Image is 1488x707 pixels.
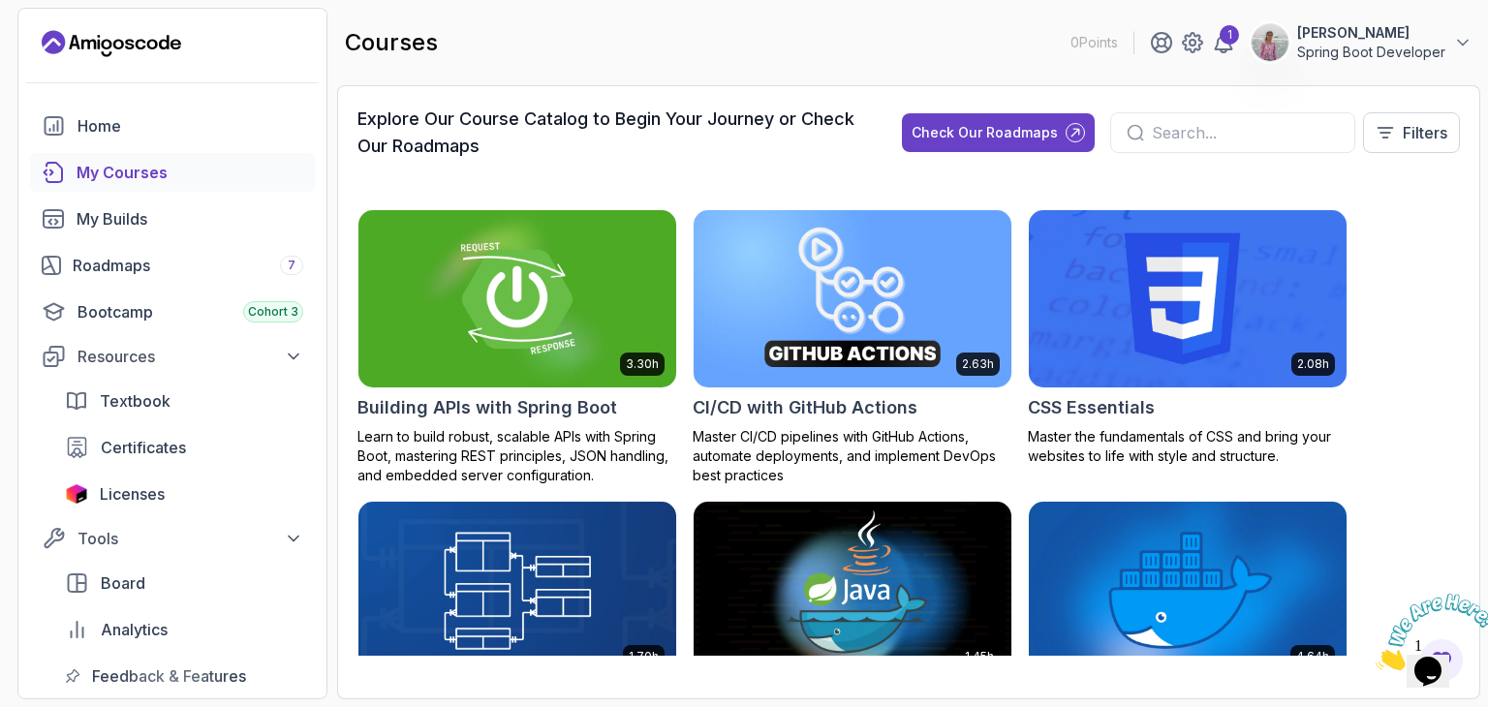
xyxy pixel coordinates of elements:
[73,254,303,277] div: Roadmaps
[1028,209,1348,467] a: CSS Essentials card2.08hCSS EssentialsMaster the fundamentals of CSS and bring your websites to l...
[357,106,867,160] h3: Explore Our Course Catalog to Begin Your Journey or Check Our Roadmaps
[1220,25,1239,45] div: 1
[1296,649,1329,664] p: 4.64h
[693,394,917,421] h2: CI/CD with GitHub Actions
[1297,23,1445,43] p: [PERSON_NAME]
[65,484,88,504] img: jetbrains icon
[53,475,315,513] a: licenses
[902,113,1095,152] button: Check Our Roadmaps
[912,123,1058,142] div: Check Our Roadmaps
[1212,31,1235,54] a: 1
[30,521,315,556] button: Tools
[100,482,165,506] span: Licenses
[1252,24,1288,61] img: user profile image
[358,502,676,680] img: Database Design & Implementation card
[30,200,315,238] a: builds
[1297,356,1329,372] p: 2.08h
[694,210,1011,388] img: CI/CD with GitHub Actions card
[629,649,659,664] p: 1.70h
[53,657,315,695] a: feedback
[30,339,315,374] button: Resources
[53,610,315,649] a: analytics
[30,292,315,331] a: bootcamp
[1368,586,1488,678] iframe: chat widget
[92,664,246,688] span: Feedback & Features
[53,564,315,602] a: board
[248,304,298,320] span: Cohort 3
[962,356,994,372] p: 2.63h
[1029,210,1347,388] img: CSS Essentials card
[1363,112,1460,153] button: Filters
[694,502,1011,680] img: Docker for Java Developers card
[1028,427,1348,466] p: Master the fundamentals of CSS and bring your websites to life with style and structure.
[77,527,303,550] div: Tools
[288,258,295,273] span: 7
[351,205,684,392] img: Building APIs with Spring Boot card
[101,571,145,595] span: Board
[77,114,303,138] div: Home
[53,382,315,420] a: textbook
[1070,33,1118,52] p: 0 Points
[30,153,315,192] a: courses
[1297,43,1445,62] p: Spring Boot Developer
[77,161,303,184] div: My Courses
[1251,23,1472,62] button: user profile image[PERSON_NAME]Spring Boot Developer
[965,649,994,664] p: 1.45h
[8,8,15,24] span: 1
[100,389,170,413] span: Textbook
[42,28,181,59] a: Landing page
[1029,502,1347,680] img: Docker For Professionals card
[357,394,617,421] h2: Building APIs with Spring Boot
[101,618,168,641] span: Analytics
[30,107,315,145] a: home
[345,27,438,58] h2: courses
[693,427,1012,485] p: Master CI/CD pipelines with GitHub Actions, automate deployments, and implement DevOps best pract...
[626,356,659,372] p: 3.30h
[357,209,677,486] a: Building APIs with Spring Boot card3.30hBuilding APIs with Spring BootLearn to build robust, scal...
[1152,121,1339,144] input: Search...
[357,427,677,485] p: Learn to build robust, scalable APIs with Spring Boot, mastering REST principles, JSON handling, ...
[101,436,186,459] span: Certificates
[1028,394,1155,421] h2: CSS Essentials
[77,207,303,231] div: My Builds
[1403,121,1447,144] p: Filters
[693,209,1012,486] a: CI/CD with GitHub Actions card2.63hCI/CD with GitHub ActionsMaster CI/CD pipelines with GitHub Ac...
[8,8,128,84] img: Chat attention grabber
[77,345,303,368] div: Resources
[30,246,315,285] a: roadmaps
[53,428,315,467] a: certificates
[77,300,303,323] div: Bootcamp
